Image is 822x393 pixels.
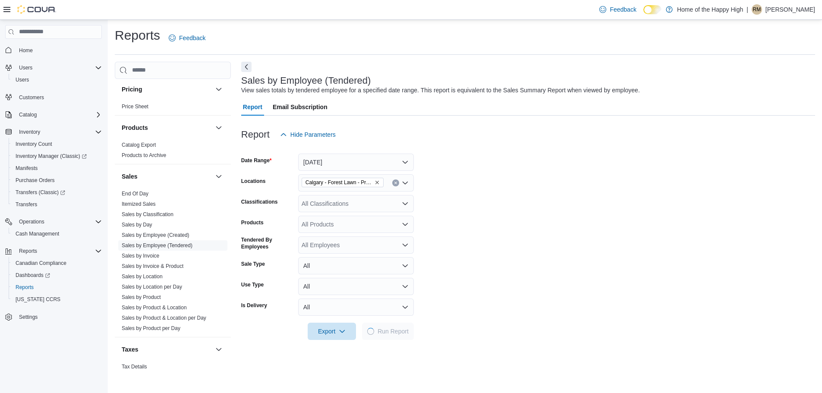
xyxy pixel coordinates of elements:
[241,62,252,72] button: Next
[16,260,66,267] span: Canadian Compliance
[122,211,173,218] span: Sales by Classification
[753,4,761,15] span: RM
[19,129,40,135] span: Inventory
[17,5,56,14] img: Cova
[273,98,328,116] span: Email Subscription
[402,242,409,248] button: Open list of options
[9,293,105,305] button: [US_STATE] CCRS
[115,140,231,164] div: Products
[16,141,52,148] span: Inventory Count
[115,189,231,337] div: Sales
[16,92,47,103] a: Customers
[9,150,105,162] a: Inventory Manager (Classic)
[16,246,41,256] button: Reports
[241,236,295,250] label: Tendered By Employees
[5,41,102,346] nav: Complex example
[362,323,414,340] button: LoadingRun Report
[19,94,44,101] span: Customers
[298,299,414,316] button: All
[402,179,409,186] button: Open list of options
[16,165,38,172] span: Manifests
[241,261,265,267] label: Sale Type
[214,344,224,355] button: Taxes
[12,75,32,85] a: Users
[19,47,33,54] span: Home
[378,327,409,336] span: Run Report
[12,187,102,198] span: Transfers (Classic)
[122,284,182,290] a: Sales by Location per Day
[122,263,183,269] a: Sales by Invoice & Product
[16,217,102,227] span: Operations
[9,186,105,198] a: Transfers (Classic)
[122,85,142,94] h3: Pricing
[12,294,102,305] span: Washington CCRS
[16,92,102,103] span: Customers
[122,103,148,110] span: Price Sheet
[122,201,156,207] a: Itemized Sales
[241,178,266,185] label: Locations
[9,281,105,293] button: Reports
[122,172,138,181] h3: Sales
[122,232,189,239] span: Sales by Employee (Created)
[122,304,187,311] span: Sales by Product & Location
[9,198,105,211] button: Transfers
[2,109,105,121] button: Catalog
[122,172,212,181] button: Sales
[9,138,105,150] button: Inventory Count
[122,211,173,217] a: Sales by Classification
[122,142,156,148] a: Catalog Export
[122,123,212,132] button: Products
[9,269,105,281] a: Dashboards
[122,315,206,321] a: Sales by Product & Location per Day
[16,45,36,56] a: Home
[643,5,661,14] input: Dark Mode
[16,217,48,227] button: Operations
[241,302,267,309] label: Is Delivery
[752,4,762,15] div: Rebecca MacNeill
[610,5,636,14] span: Feedback
[122,201,156,208] span: Itemized Sales
[241,157,272,164] label: Date Range
[179,34,205,42] span: Feedback
[122,314,206,321] span: Sales by Product & Location per Day
[122,283,182,290] span: Sales by Location per Day
[243,98,262,116] span: Report
[122,221,152,228] span: Sales by Day
[122,325,180,332] span: Sales by Product per Day
[16,246,102,256] span: Reports
[19,218,44,225] span: Operations
[2,311,105,323] button: Settings
[241,129,270,140] h3: Report
[12,163,102,173] span: Manifests
[16,201,37,208] span: Transfers
[677,4,743,15] p: Home of the Happy High
[122,191,148,197] a: End Of Day
[122,305,187,311] a: Sales by Product & Location
[12,229,102,239] span: Cash Management
[214,84,224,94] button: Pricing
[402,200,409,207] button: Open list of options
[765,4,815,15] p: [PERSON_NAME]
[12,175,102,185] span: Purchase Orders
[12,229,63,239] a: Cash Management
[298,154,414,171] button: [DATE]
[122,104,148,110] a: Price Sheet
[12,282,37,292] a: Reports
[16,76,29,83] span: Users
[9,174,105,186] button: Purchase Orders
[375,180,380,185] button: Remove Calgary - Forest Lawn - Prairie Records from selection in this group
[313,323,351,340] span: Export
[122,152,166,159] span: Products to Archive
[12,199,41,210] a: Transfers
[9,74,105,86] button: Users
[12,282,102,292] span: Reports
[122,232,189,238] a: Sales by Employee (Created)
[19,248,37,255] span: Reports
[366,327,375,335] span: Loading
[2,91,105,104] button: Customers
[241,281,264,288] label: Use Type
[12,175,58,185] a: Purchase Orders
[115,362,231,386] div: Taxes
[16,272,50,279] span: Dashboards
